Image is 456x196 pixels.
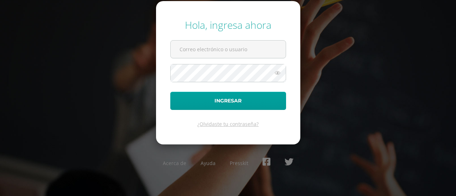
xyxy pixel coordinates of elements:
input: Correo electrónico o usuario [171,41,286,58]
div: Hola, ingresa ahora [170,18,286,32]
a: ¿Olvidaste tu contraseña? [197,121,259,127]
a: Acerca de [163,160,186,166]
button: Ingresar [170,92,286,110]
a: Presskit [230,160,248,166]
a: Ayuda [201,160,216,166]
